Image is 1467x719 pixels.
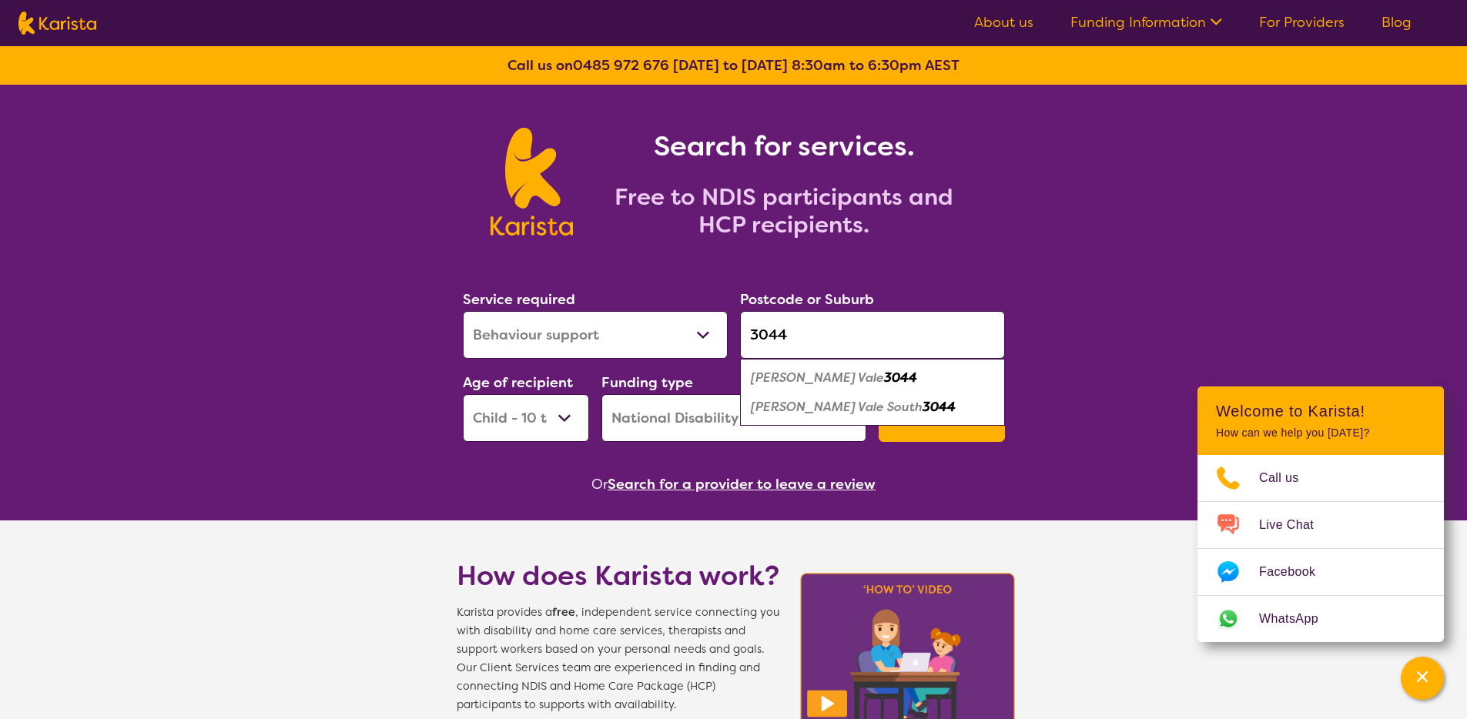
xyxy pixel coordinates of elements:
[591,473,608,496] span: Or
[591,128,976,165] h1: Search for services.
[884,370,917,386] em: 3044
[463,373,573,392] label: Age of recipient
[974,13,1033,32] a: About us
[1382,13,1412,32] a: Blog
[1401,657,1444,700] button: Channel Menu
[1259,560,1334,584] span: Facebook
[1216,426,1425,440] p: How can we help you [DATE]?
[1216,402,1425,420] h2: Welcome to Karista!
[591,183,976,239] h2: Free to NDIS participants and HCP recipients.
[457,557,780,594] h1: How does Karista work?
[751,370,884,386] em: [PERSON_NAME] Vale
[601,373,693,392] label: Funding type
[923,399,956,415] em: 3044
[457,604,780,714] span: Karista provides a , independent service connecting you with disability and home care services, t...
[1070,13,1222,32] a: Funding Information
[491,128,573,236] img: Karista logo
[1197,455,1444,642] ul: Choose channel
[1259,513,1332,537] span: Live Chat
[1197,386,1444,642] div: Channel Menu
[18,12,96,35] img: Karista logo
[740,311,1005,359] input: Type
[748,363,997,393] div: Pascoe Vale 3044
[751,399,923,415] em: [PERSON_NAME] Vale South
[1259,13,1345,32] a: For Providers
[608,473,876,496] button: Search for a provider to leave a review
[1197,596,1444,642] a: Web link opens in a new tab.
[740,290,874,309] label: Postcode or Suburb
[463,290,575,309] label: Service required
[552,605,575,620] b: free
[1259,467,1318,490] span: Call us
[507,56,960,75] b: Call us on [DATE] to [DATE] 8:30am to 6:30pm AEST
[1259,607,1337,630] span: WhatsApp
[573,56,669,75] a: 0485 972 676
[748,393,997,422] div: Pascoe Vale South 3044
